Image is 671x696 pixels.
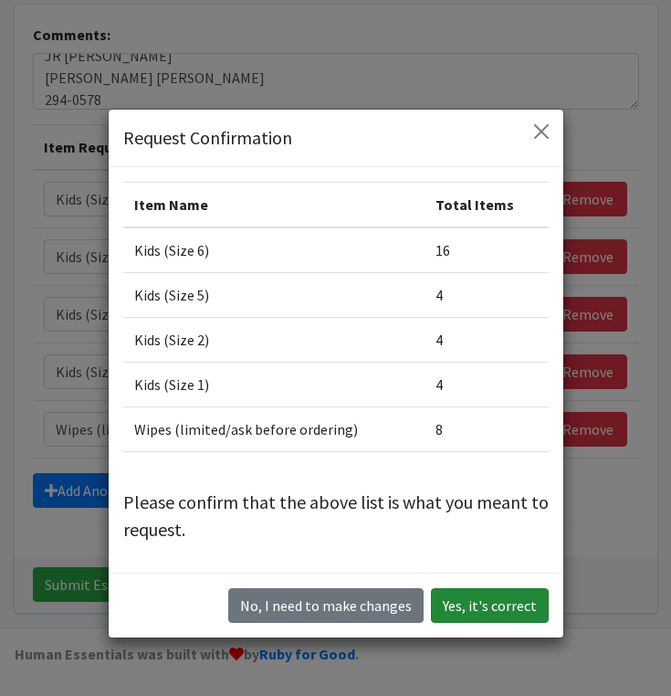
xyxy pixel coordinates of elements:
button: Close [527,117,556,146]
td: Kids (Size 5) [123,273,425,318]
td: 8 [425,407,548,452]
button: No I need to make changes [228,588,424,623]
td: 16 [425,227,548,273]
td: Kids (Size 1) [123,363,425,407]
h5: Request Confirmation [123,124,292,152]
th: Item Name [123,183,425,228]
p: Please confirm that the above list is what you meant to request. [123,489,549,543]
td: 4 [425,273,548,318]
td: Kids (Size 6) [123,227,425,273]
td: 4 [425,318,548,363]
button: Yes, it's correct [431,588,549,623]
td: Wipes (limited/ask before ordering) [123,407,425,452]
th: Total Items [425,183,548,228]
td: Kids (Size 2) [123,318,425,363]
td: 4 [425,363,548,407]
